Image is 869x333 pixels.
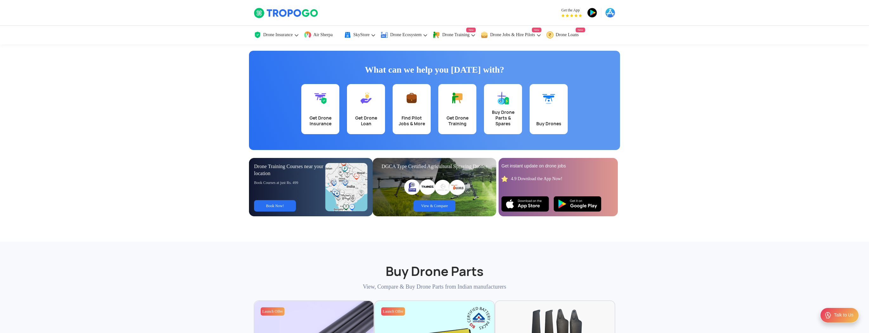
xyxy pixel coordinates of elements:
img: playstore [587,8,597,18]
img: Buy Drone Parts & Spares [497,92,509,104]
span: Get the App [561,8,582,13]
a: Buy Drone Parts & Spares [484,84,522,134]
span: Drone Training [442,32,469,37]
h1: What can we help you [DATE] with? [254,63,615,76]
span: Drone Jobs & Hire Pilots [490,32,535,37]
h2: Buy Drone Parts [254,248,615,280]
span: Launch Offer [383,309,403,314]
span: New [532,28,541,32]
a: Drone Insurance [254,26,299,44]
span: Drone Loans [556,32,579,37]
div: DGCA Type Certified Agricultural Spraying Drones [378,163,491,170]
a: Buy Drones [530,84,568,134]
span: New [576,28,585,32]
div: Get Drone Training [442,115,473,127]
div: Buy Drones [533,121,564,127]
img: Get Drone Loan [360,92,372,104]
a: Drone TrainingNew [433,26,476,44]
img: Playstore [554,196,601,212]
img: App Raking [561,14,582,17]
a: View & Compare [414,200,455,212]
a: Drone Ecosystem [381,26,428,44]
img: star_rating [501,176,508,182]
div: Get Drone Insurance [305,115,336,127]
a: Air Sherpa [304,26,339,44]
span: New [466,28,476,32]
span: SkyStore [353,32,369,37]
div: Get Drone Loan [351,115,381,127]
div: 4.9 Download the App Now! [511,176,562,182]
span: Launch Offer [262,309,283,314]
img: Buy Drones [542,92,555,104]
a: Get Drone Training [438,84,476,134]
img: appstore [605,8,615,18]
div: Drone Training Courses near your location [254,163,326,177]
img: ic_Support.svg [824,311,832,319]
img: Get Drone Insurance [314,92,327,104]
div: Buy Drone Parts & Spares [488,109,518,127]
div: Talk to Us [834,312,853,318]
a: SkyStore [344,26,376,44]
span: Drone Ecosystem [390,32,421,37]
div: Find Pilot Jobs & More [396,115,427,127]
p: View, Compare & Buy Drone Parts from Indian manufacturers [254,283,615,291]
img: Get Drone Training [451,92,464,104]
div: Book Courses at just Rs. 499 [254,180,326,185]
img: Ios [501,196,549,212]
a: Book Now! [254,200,296,212]
span: Drone Insurance [263,32,293,37]
a: Get Drone Loan [347,84,385,134]
div: Get instant update on drone jobs [501,163,615,169]
span: Air Sherpa [313,32,333,37]
a: Drone LoansNew [546,26,585,44]
a: Drone Jobs & Hire PilotsNew [480,26,541,44]
a: Find Pilot Jobs & More [393,84,431,134]
img: Find Pilot Jobs & More [405,92,418,104]
a: Get Drone Insurance [301,84,339,134]
img: TropoGo Logo [254,8,319,18]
